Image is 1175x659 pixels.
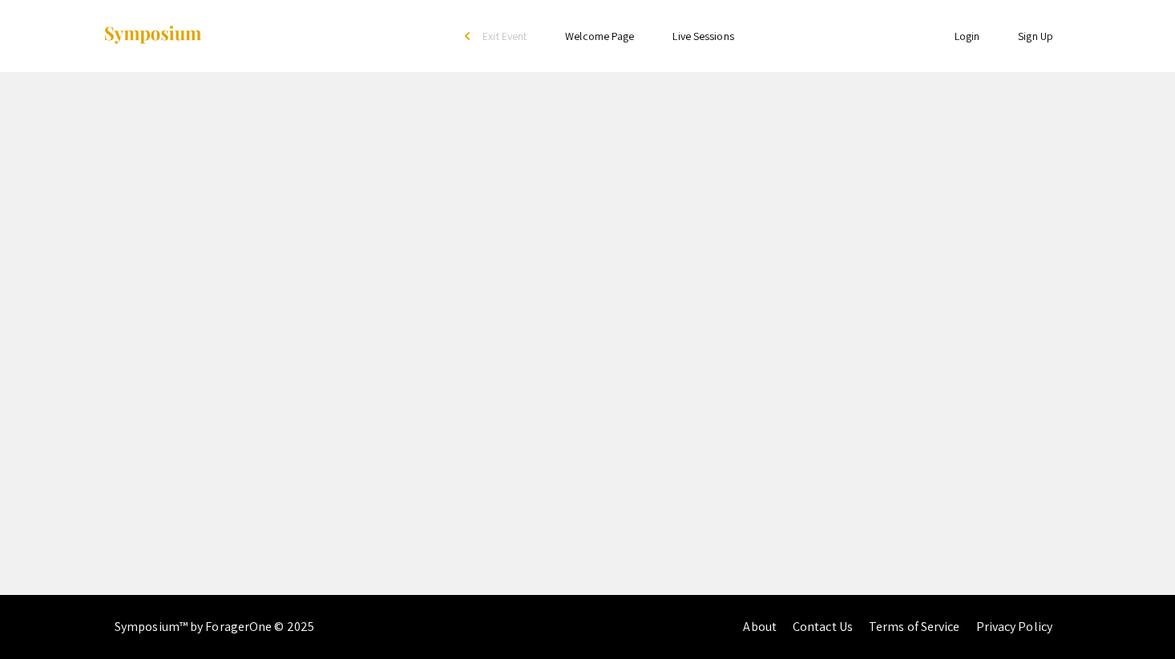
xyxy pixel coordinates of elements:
a: Terms of Service [869,618,960,635]
div: arrow_back_ios [465,31,474,41]
a: About [743,618,777,635]
a: Privacy Policy [976,618,1052,635]
a: Live Sessions [672,29,733,43]
a: Login [955,29,980,43]
a: Sign Up [1018,29,1053,43]
a: Welcome Page [565,29,634,43]
span: Exit Event [483,29,527,43]
div: Symposium™ by ForagerOne © 2025 [115,595,314,659]
img: Symposium by ForagerOne [103,25,203,46]
a: Contact Us [793,618,853,635]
